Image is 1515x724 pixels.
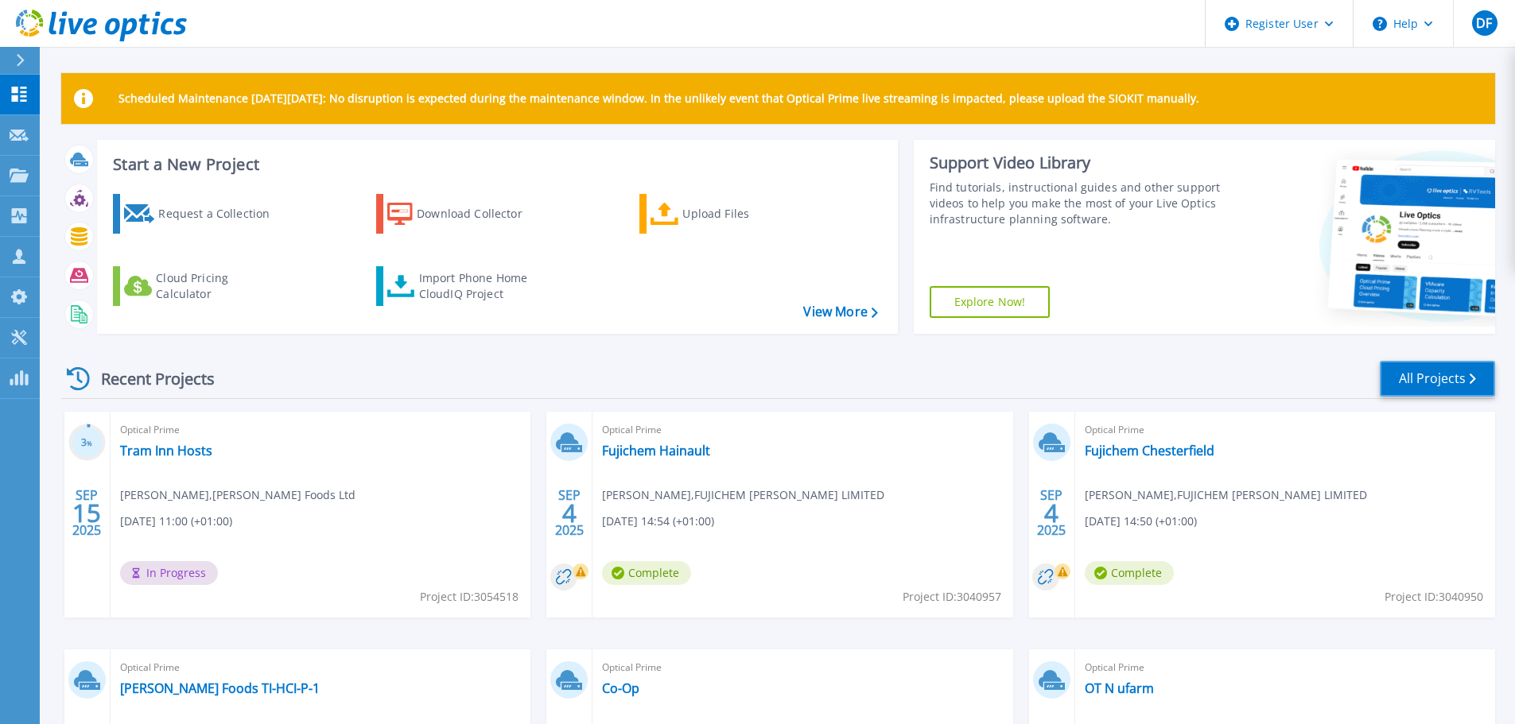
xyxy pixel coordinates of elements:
span: [DATE] 11:00 (+01:00) [120,513,232,530]
span: Project ID: 3040957 [903,588,1001,606]
span: [PERSON_NAME] , [PERSON_NAME] Foods Ltd [120,486,355,504]
span: Project ID: 3054518 [420,588,519,606]
span: Project ID: 3040950 [1385,588,1483,606]
div: Support Video Library [930,153,1226,173]
a: Tram Inn Hosts [120,443,212,459]
a: All Projects [1380,361,1495,397]
a: View More [803,304,877,319]
span: In Progress [120,561,218,585]
span: 4 [1044,506,1059,520]
a: OT N ufarm [1085,680,1154,696]
span: [DATE] 14:54 (+01:00) [602,513,714,530]
div: Download Collector [417,198,544,230]
div: Import Phone Home CloudIQ Project [419,270,543,302]
span: % [87,439,92,447]
span: Optical Prime [602,659,1003,676]
span: Optical Prime [120,659,521,676]
span: [PERSON_NAME] , FUJICHEM [PERSON_NAME] LIMITED [1085,486,1367,504]
span: [PERSON_NAME] , FUJICHEM [PERSON_NAME] LIMITED [602,486,884,504]
span: 4 [562,506,577,520]
div: SEP 2025 [554,484,585,542]
a: Cloud Pricing Calculator [113,266,290,306]
span: [DATE] 14:50 (+01:00) [1085,513,1197,530]
div: SEP 2025 [72,484,102,542]
span: 15 [72,506,101,520]
span: Optical Prime [602,421,1003,439]
p: Scheduled Maintenance [DATE][DATE]: No disruption is expected during the maintenance window. In t... [118,92,1199,105]
a: Download Collector [376,194,554,234]
a: Co-Op [602,680,639,696]
div: SEP 2025 [1036,484,1066,542]
span: Optical Prime [1085,659,1486,676]
div: Upload Files [682,198,810,230]
span: Optical Prime [120,421,521,439]
h3: Start a New Project [113,156,877,173]
span: Complete [1085,561,1174,585]
a: Upload Files [639,194,817,234]
div: Find tutorials, instructional guides and other support videos to help you make the most of your L... [930,180,1226,227]
span: Complete [602,561,691,585]
span: DF [1476,17,1492,29]
a: Request a Collection [113,194,290,234]
span: Optical Prime [1085,421,1486,439]
h3: 3 [68,434,106,452]
div: Recent Projects [61,359,236,398]
a: Fujichem Chesterfield [1085,443,1214,459]
a: [PERSON_NAME] Foods TI-HCI-P-1 [120,680,320,696]
div: Cloud Pricing Calculator [156,270,283,302]
a: Fujichem Hainault [602,443,710,459]
div: Request a Collection [158,198,286,230]
a: Explore Now! [930,286,1051,318]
